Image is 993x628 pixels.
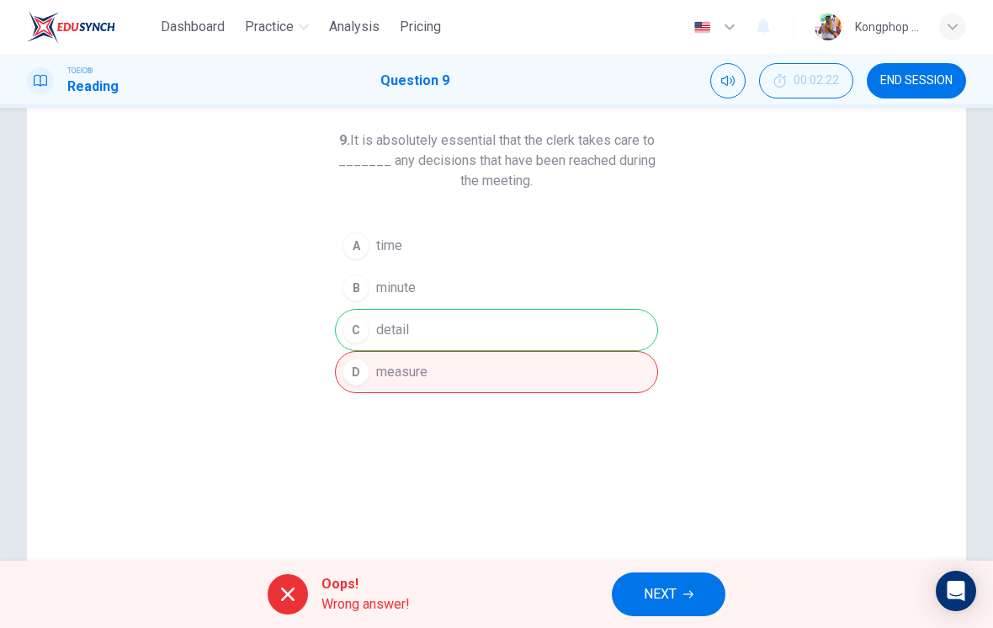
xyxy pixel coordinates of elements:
[710,63,746,98] div: Mute
[154,12,231,42] button: Dashboard
[27,10,115,44] img: EduSynch logo
[380,71,449,91] h1: Question 9
[335,130,658,191] h6: It is absolutely essential that the clerk takes care to _______ any decisions that have been reac...
[67,77,119,97] h1: Reading
[322,12,386,42] button: Analysis
[936,571,976,611] div: Open Intercom Messenger
[238,12,316,42] button: Practice
[393,12,448,42] button: Pricing
[759,63,853,98] button: 00:02:22
[321,594,410,615] span: Wrong answer!
[880,74,953,88] span: END SESSION
[855,17,919,37] div: Kongphop Vaiyarat
[867,63,966,98] button: END SESSION
[339,132,350,148] strong: 9.
[161,17,225,37] span: Dashboard
[27,10,154,44] a: EduSynch logo
[245,17,294,37] span: Practice
[321,574,410,594] span: Oops!
[67,65,93,77] span: TOEIC®
[815,13,842,40] img: Profile picture
[329,17,380,37] span: Analysis
[612,572,725,616] button: NEXT
[759,63,853,98] div: Hide
[644,583,677,606] span: NEXT
[400,17,441,37] span: Pricing
[692,21,713,34] img: en
[794,74,839,88] span: 00:02:22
